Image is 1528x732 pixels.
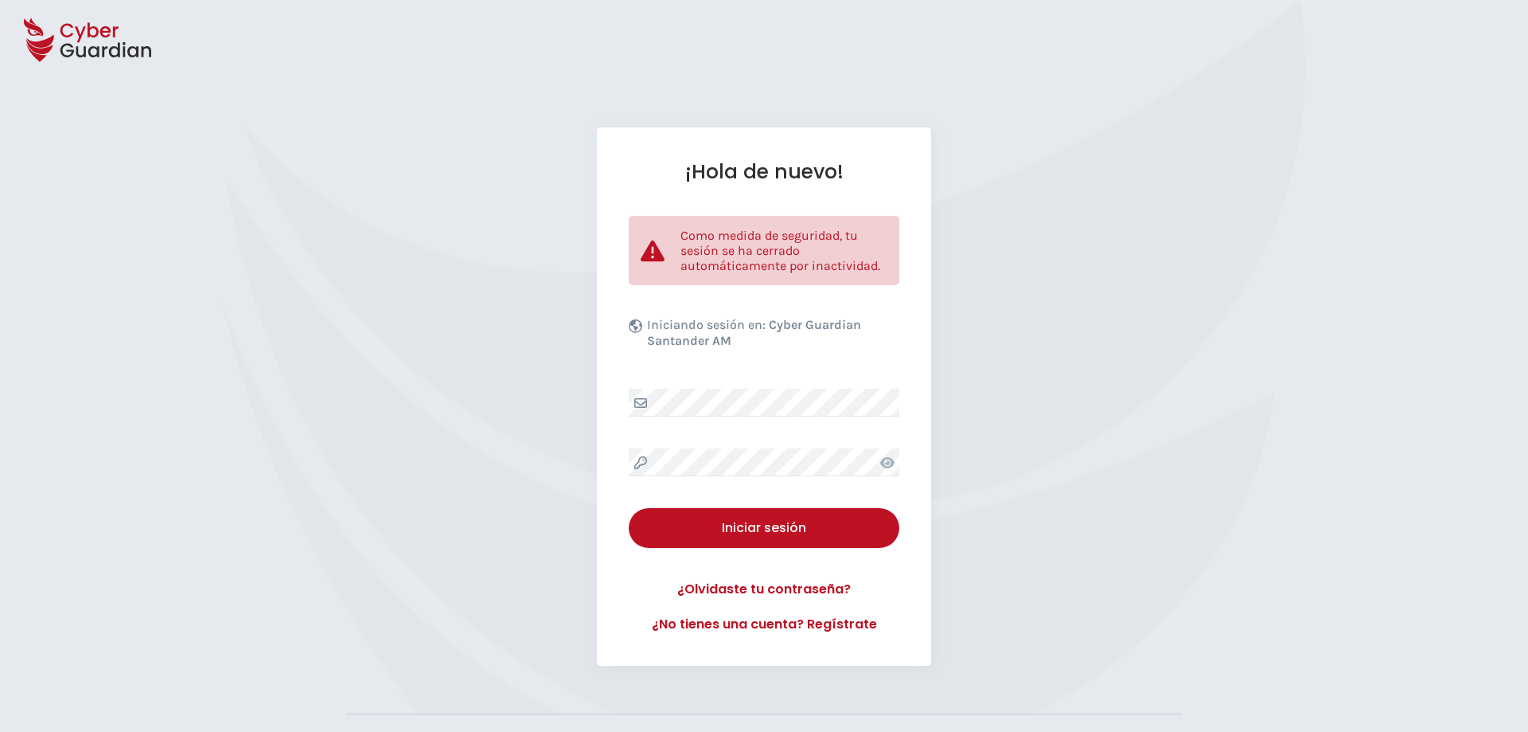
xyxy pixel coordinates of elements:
div: Iniciar sesión [641,519,887,538]
a: ¿Olvidaste tu contraseña? [629,580,899,599]
h1: ¡Hola de nuevo! [629,159,899,184]
b: Cyber Guardian Santander AM [647,317,861,348]
button: Iniciar sesión [629,508,899,548]
a: ¿No tienes una cuenta? Regístrate [629,615,899,634]
p: Iniciando sesión en: [647,317,895,357]
p: Como medida de seguridad, tu sesión se ha cerrado automáticamente por inactividad. [680,228,887,273]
